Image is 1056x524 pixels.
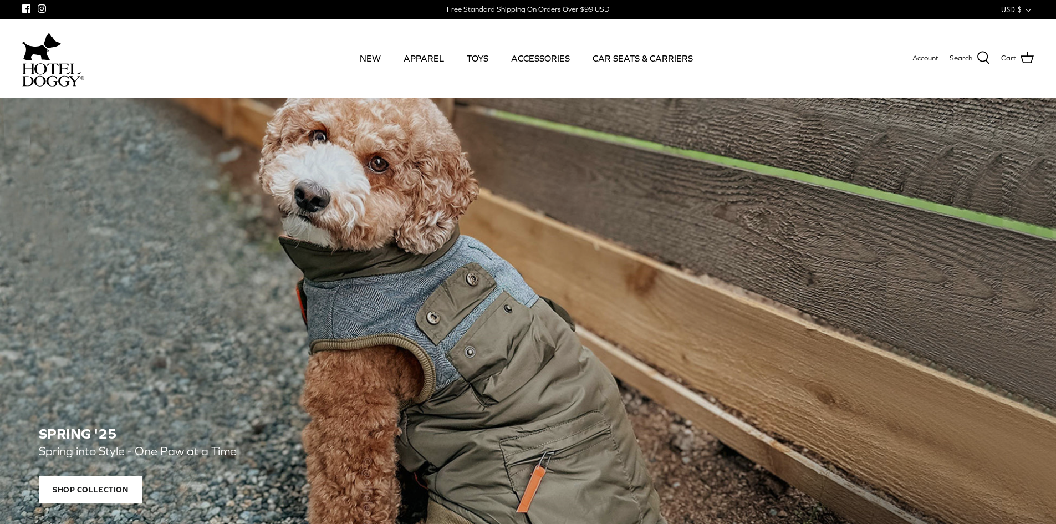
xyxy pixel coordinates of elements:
[38,4,46,13] a: Instagram
[950,53,972,64] span: Search
[39,426,1017,442] h2: SPRING '25
[912,54,938,62] span: Account
[457,39,498,77] a: TOYS
[950,51,990,65] a: Search
[350,39,391,77] a: NEW
[22,63,84,87] img: hoteldoggycom
[501,39,580,77] a: ACCESSORIES
[22,30,84,87] a: hoteldoggycom
[39,442,543,461] p: Spring into Style - One Paw at a Time
[1001,51,1034,65] a: Cart
[39,476,142,503] span: Shop Collection
[1001,53,1016,64] span: Cart
[165,39,888,77] div: Primary navigation
[912,53,938,64] a: Account
[447,4,609,14] div: Free Standard Shipping On Orders Over $99 USD
[447,1,609,18] a: Free Standard Shipping On Orders Over $99 USD
[394,39,454,77] a: APPAREL
[22,4,30,13] a: Facebook
[22,30,61,63] img: dog-icon.svg
[583,39,703,77] a: CAR SEATS & CARRIERS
